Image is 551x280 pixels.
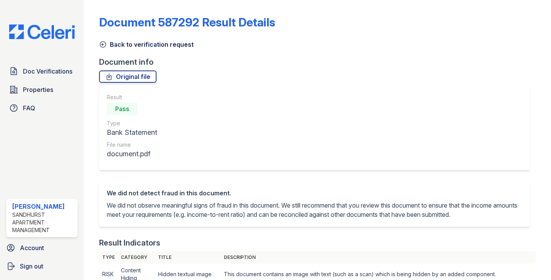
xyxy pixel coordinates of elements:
[12,202,75,211] div: [PERSON_NAME]
[12,211,75,234] div: Sandhurst Apartment Management
[107,103,137,115] div: Pass
[23,85,53,94] span: Properties
[20,243,44,252] span: Account
[6,82,78,97] a: Properties
[155,251,221,264] th: Title
[221,251,536,264] th: Description
[107,149,157,159] div: document.pdf
[3,259,81,274] a: Sign out
[3,240,81,255] a: Account
[107,141,157,149] div: File name
[99,70,156,83] a: Original file
[107,201,522,219] p: We did not observe meaningful signs of fraud in this document. We still recommend that you review...
[6,64,78,79] a: Doc Verifications
[107,93,157,101] div: Result
[99,251,118,264] th: Type
[107,127,157,138] div: Bank Statement
[99,15,275,29] a: Document 587292 Result Details
[99,40,194,49] a: Back to verification request
[99,237,160,248] div: Result Indicators
[99,57,536,67] div: Document info
[23,67,72,76] span: Doc Verifications
[107,188,522,198] div: We did not detect fraud in this document.
[23,103,35,113] span: FAQ
[20,262,43,271] span: Sign out
[107,120,157,127] div: Type
[6,100,78,116] a: FAQ
[118,251,155,264] th: Category
[3,25,81,39] img: CE_Logo_Blue-a8612792a0a2168367f1c8372b55b34899dd931a85d93a1a3d3e32e68fde9ad4.png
